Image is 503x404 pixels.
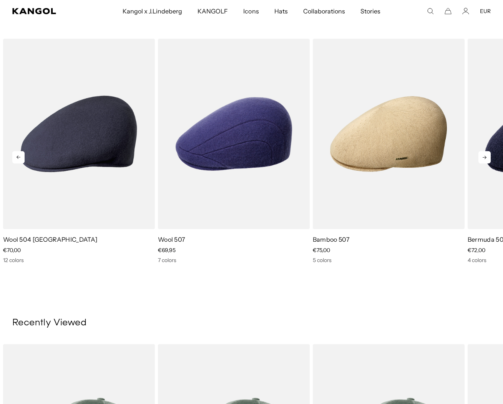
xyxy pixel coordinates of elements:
[310,39,465,264] div: 4 of 5
[155,39,310,264] div: 3 of 5
[445,8,452,15] button: Cart
[313,247,330,254] span: €75,00
[158,257,310,264] div: 7 colors
[12,8,81,14] a: Kangol
[468,247,485,254] span: €72,00
[12,317,491,329] h3: Recently Viewed
[158,39,310,229] img: Wool 507
[3,236,97,243] a: Wool 504 [GEOGRAPHIC_DATA]
[313,39,465,229] img: Bamboo 507
[313,257,465,264] div: 5 colors
[3,247,21,254] span: €70,00
[313,236,350,243] a: Bamboo 507
[427,8,434,15] summary: Search here
[3,39,155,229] img: Wool 504 USA
[158,247,176,254] span: €69,95
[158,236,186,243] a: Wool 507
[480,8,491,15] button: EUR
[3,257,155,264] div: 12 colors
[462,8,469,15] a: Account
